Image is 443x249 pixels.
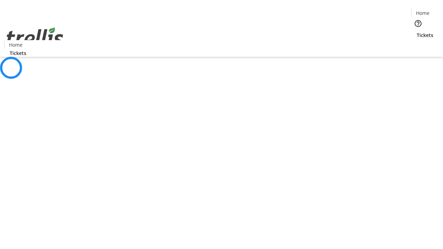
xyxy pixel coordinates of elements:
span: Tickets [10,49,26,57]
a: Home [4,41,27,48]
a: Home [412,9,434,17]
span: Tickets [417,31,433,39]
a: Tickets [4,49,32,57]
button: Cart [411,39,425,53]
span: Home [9,41,22,48]
button: Help [411,17,425,30]
span: Home [416,9,430,17]
img: Orient E2E Organization mUckuOnPXX's Logo [4,20,66,54]
a: Tickets [411,31,439,39]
